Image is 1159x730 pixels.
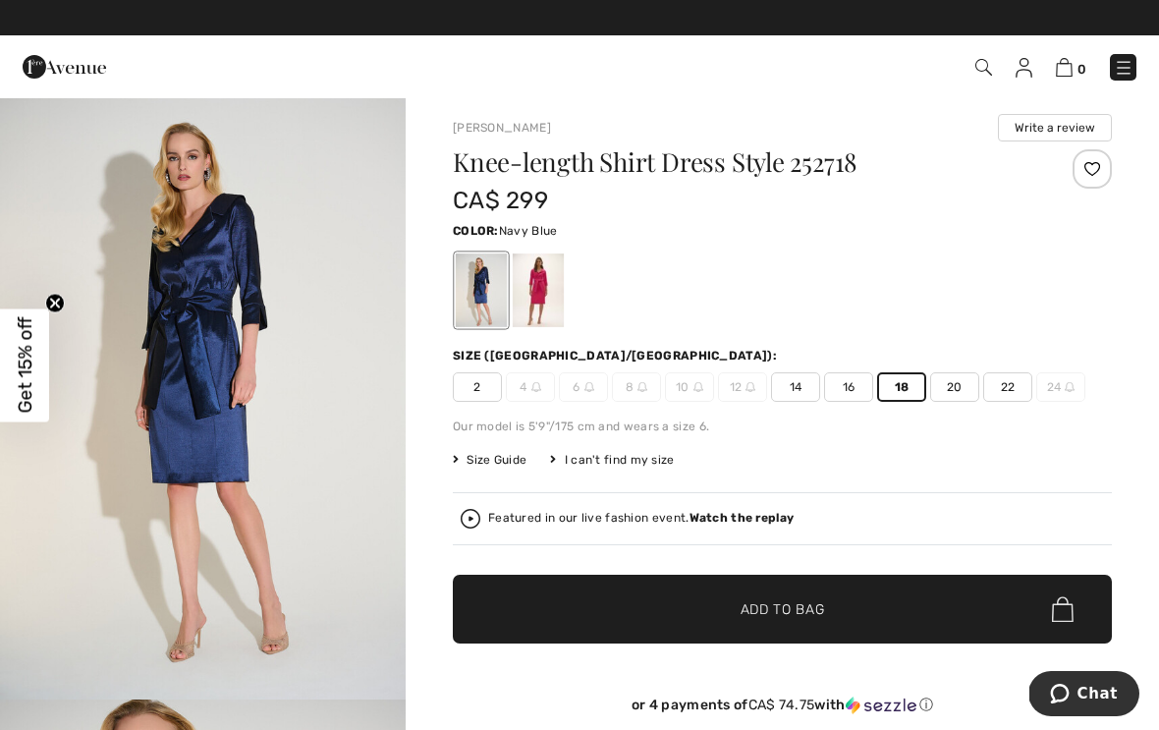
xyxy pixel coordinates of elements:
[693,382,703,392] img: ring-m.svg
[665,372,714,402] span: 10
[453,149,1002,175] h1: Knee-length Shirt Dress Style 252718
[846,697,916,714] img: Sezzle
[461,509,480,529] img: Watch the replay
[488,512,794,525] div: Featured in our live fashion event.
[877,372,926,402] span: 18
[1077,62,1086,77] span: 0
[456,253,507,327] div: Navy Blue
[23,47,106,86] img: 1ère Avenue
[453,347,781,365] div: Size ([GEOGRAPHIC_DATA]/[GEOGRAPHIC_DATA]):
[1052,596,1074,622] img: Bag.svg
[1114,58,1133,78] img: Menu
[453,224,499,238] span: Color:
[23,56,106,75] a: 1ère Avenue
[930,372,979,402] span: 20
[453,575,1112,644] button: Add to Bag
[1065,382,1075,392] img: ring-m.svg
[453,187,548,214] span: CA$ 299
[983,372,1032,402] span: 22
[824,372,873,402] span: 16
[612,372,661,402] span: 8
[453,372,502,402] span: 2
[771,372,820,402] span: 14
[1036,372,1085,402] span: 24
[559,372,608,402] span: 6
[998,114,1112,141] button: Write a review
[718,372,767,402] span: 12
[1016,58,1032,78] img: My Info
[690,511,795,525] strong: Watch the replay
[1056,55,1086,79] a: 0
[513,253,564,327] div: Geranium
[741,599,825,620] span: Add to Bag
[1029,671,1139,720] iframe: Opens a widget where you can chat to one of our agents
[531,382,541,392] img: ring-m.svg
[1056,58,1073,77] img: Shopping Bag
[453,697,1112,721] div: or 4 payments ofCA$ 74.75withSezzle Click to learn more about Sezzle
[550,451,674,469] div: I can't find my size
[748,697,815,713] span: CA$ 74.75
[453,697,1112,714] div: or 4 payments of with
[453,451,526,469] span: Size Guide
[453,121,551,135] a: [PERSON_NAME]
[14,317,36,414] span: Get 15% off
[745,382,755,392] img: ring-m.svg
[975,59,992,76] img: Search
[453,418,1112,435] div: Our model is 5'9"/175 cm and wears a size 6.
[584,382,594,392] img: ring-m.svg
[637,382,647,392] img: ring-m.svg
[506,372,555,402] span: 4
[499,224,558,238] span: Navy Blue
[45,293,65,312] button: Close teaser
